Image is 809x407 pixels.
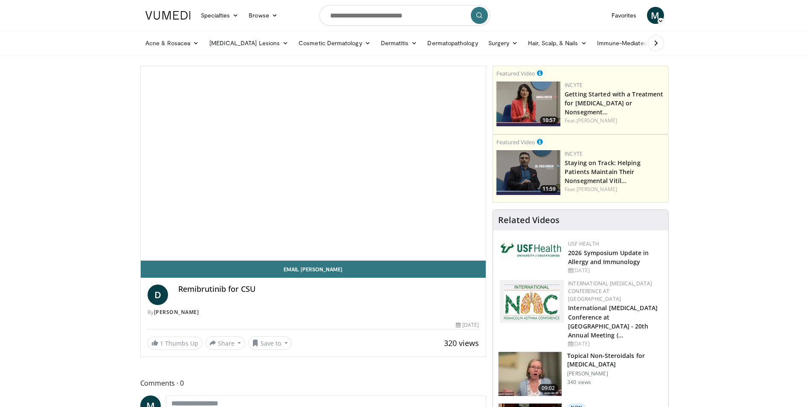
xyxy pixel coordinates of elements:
span: 1 [160,339,163,347]
div: Feat. [565,186,665,193]
p: [PERSON_NAME] [567,370,663,377]
a: Email [PERSON_NAME] [141,261,486,278]
a: [PERSON_NAME] [154,308,199,316]
a: International [MEDICAL_DATA] Conference at [GEOGRAPHIC_DATA] [568,280,652,302]
a: Surgery [483,35,523,52]
img: 6ba8804a-8538-4002-95e7-a8f8012d4a11.png.150x105_q85_autocrop_double_scale_upscale_version-0.2.jpg [500,240,564,259]
a: [PERSON_NAME] [577,117,617,124]
a: 09:02 Topical Non-Steroidals for [MEDICAL_DATA] [PERSON_NAME] 340 views [498,352,663,397]
div: By [148,308,479,316]
a: Incyte [565,81,583,89]
div: [DATE] [568,340,661,348]
img: VuMedi Logo [145,11,191,20]
div: [DATE] [456,321,479,329]
small: Featured Video [496,70,535,77]
a: 11:59 [496,150,560,195]
h3: Topical Non-Steroidals for [MEDICAL_DATA] [567,352,663,369]
a: Hair, Scalp, & Nails [523,35,592,52]
a: [PERSON_NAME] [577,186,617,193]
a: Browse [244,7,283,24]
video-js: Video Player [141,66,486,261]
span: 320 views [444,338,479,348]
a: M [647,7,664,24]
a: [MEDICAL_DATA] Lesions [204,35,294,52]
button: Save to [248,336,292,350]
small: Featured Video [496,138,535,146]
img: 9485e4e4-7c5e-4f02-b036-ba13241ea18b.png.150x105_q85_autocrop_double_scale_upscale_version-0.2.png [500,280,564,323]
span: 09:02 [538,384,559,392]
a: 10:57 [496,81,560,126]
a: Incyte [565,150,583,157]
span: Comments 0 [140,378,487,389]
a: 2026 Symposium Update in Allergy and Immunology [568,249,649,266]
p: 340 views [567,379,591,386]
h4: Remibrutinib for CSU [178,285,479,294]
span: 11:59 [540,185,558,193]
h4: Related Videos [498,215,560,225]
img: fe0751a3-754b-4fa7-bfe3-852521745b57.png.150x105_q85_crop-smart_upscale.jpg [496,150,560,195]
a: Immune-Mediated [592,35,661,52]
a: D [148,285,168,305]
a: Acne & Rosacea [140,35,204,52]
a: USF Health [568,240,599,247]
a: Dermatopathology [422,35,483,52]
a: Cosmetic Dermatology [293,35,375,52]
a: Favorites [606,7,642,24]
input: Search topics, interventions [319,5,490,26]
img: 34a4b5e7-9a28-40cd-b963-80fdb137f70d.150x105_q85_crop-smart_upscale.jpg [499,352,562,396]
span: 10:57 [540,116,558,124]
a: Staying on Track: Helping Patients Maintain Their Nonsegmental Vitil… [565,159,641,185]
button: Share [206,336,245,350]
a: 1 Thumbs Up [148,337,202,350]
a: Getting Started with a Treatment for [MEDICAL_DATA] or Nonsegment… [565,90,663,116]
a: Specialties [196,7,244,24]
img: e02a99de-beb8-4d69-a8cb-018b1ffb8f0c.png.150x105_q85_crop-smart_upscale.jpg [496,81,560,126]
a: International [MEDICAL_DATA] Conference at [GEOGRAPHIC_DATA] - 20th Annual Meeting (… [568,304,658,339]
div: Feat. [565,117,665,125]
a: Dermatitis [376,35,423,52]
div: [DATE] [568,267,661,274]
